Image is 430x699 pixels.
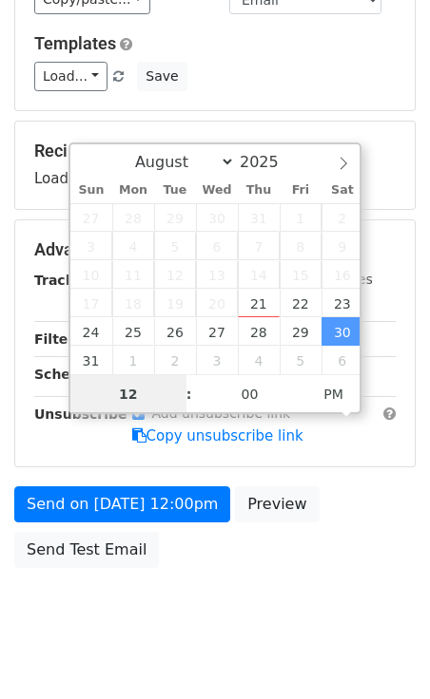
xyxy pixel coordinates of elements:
a: Preview [235,486,319,522]
span: August 8, 2025 [280,232,322,260]
span: August 19, 2025 [154,289,196,317]
strong: Schedule [34,367,103,382]
span: August 3, 2025 [70,232,112,260]
span: August 16, 2025 [322,260,363,289]
input: Hour [70,375,186,413]
span: Mon [112,184,154,197]
input: Minute [192,375,308,413]
span: August 13, 2025 [196,260,238,289]
a: Send on [DATE] 12:00pm [14,486,230,522]
span: Wed [196,184,238,197]
span: Click to toggle [307,375,360,413]
span: August 5, 2025 [154,232,196,260]
a: Load... [34,62,107,91]
span: August 6, 2025 [196,232,238,260]
a: Templates [34,33,116,53]
span: Tue [154,184,196,197]
span: August 10, 2025 [70,260,112,289]
a: Copy unsubscribe link [132,427,303,444]
label: UTM Codes [298,270,372,290]
span: July 27, 2025 [70,203,112,232]
span: August 12, 2025 [154,260,196,289]
span: August 2, 2025 [322,203,363,232]
span: August 26, 2025 [154,317,196,346]
span: August 14, 2025 [238,260,280,289]
span: Fri [280,184,322,197]
span: July 30, 2025 [196,203,238,232]
span: : [186,375,192,413]
span: August 21, 2025 [238,289,280,317]
iframe: Chat Widget [335,608,430,699]
span: September 3, 2025 [196,346,238,374]
span: August 15, 2025 [280,260,322,289]
span: September 2, 2025 [154,346,196,374]
span: Sun [70,184,112,197]
strong: Tracking [34,273,98,288]
input: Year [235,153,303,171]
span: August 17, 2025 [70,289,112,317]
span: August 18, 2025 [112,289,154,317]
span: August 24, 2025 [70,317,112,346]
span: August 27, 2025 [196,317,238,346]
span: Sat [322,184,363,197]
span: August 25, 2025 [112,317,154,346]
h5: Advanced [34,239,396,260]
span: August 22, 2025 [280,289,322,317]
span: August 20, 2025 [196,289,238,317]
span: August 4, 2025 [112,232,154,260]
strong: Filters [34,331,83,347]
span: August 29, 2025 [280,317,322,346]
h5: Recipients [34,141,396,161]
button: Save [137,62,186,91]
span: August 23, 2025 [322,289,363,317]
span: August 31, 2025 [70,346,112,374]
span: August 28, 2025 [238,317,280,346]
span: September 4, 2025 [238,346,280,374]
span: August 11, 2025 [112,260,154,289]
span: September 6, 2025 [322,346,363,374]
span: September 5, 2025 [280,346,322,374]
span: July 28, 2025 [112,203,154,232]
span: August 7, 2025 [238,232,280,260]
span: September 1, 2025 [112,346,154,374]
span: July 29, 2025 [154,203,196,232]
strong: Unsubscribe [34,406,127,422]
span: Thu [238,184,280,197]
a: Send Test Email [14,532,159,568]
span: July 31, 2025 [238,203,280,232]
span: August 1, 2025 [280,203,322,232]
div: Loading... [34,141,396,190]
span: August 9, 2025 [322,232,363,260]
span: August 30, 2025 [322,317,363,346]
